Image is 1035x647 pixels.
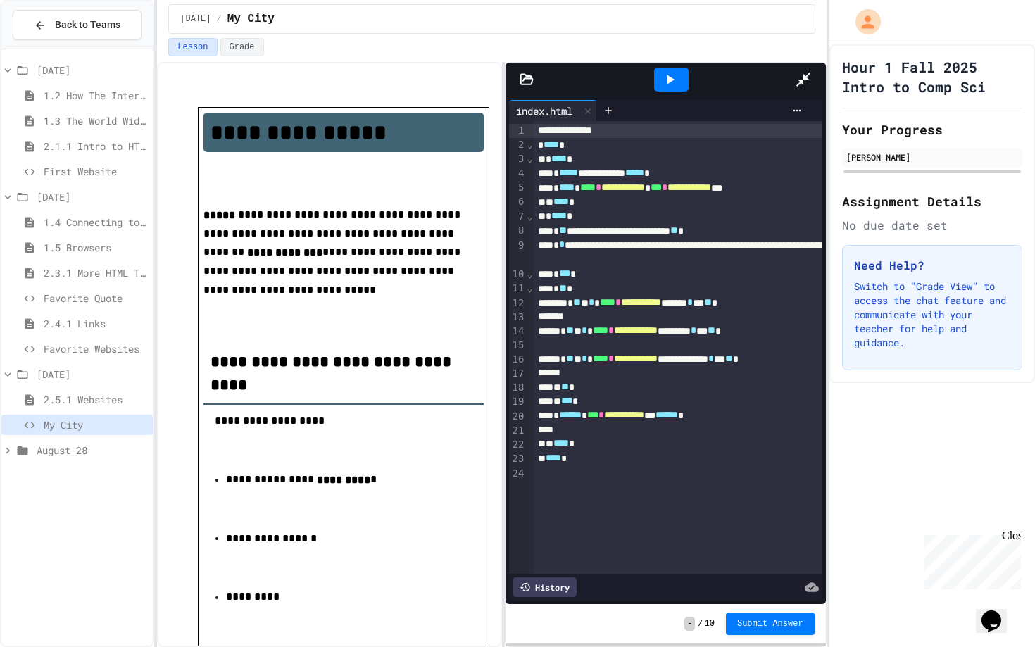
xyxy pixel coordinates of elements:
[842,217,1022,234] div: No due date set
[44,341,147,356] span: Favorite Websites
[526,282,533,294] span: Fold line
[168,38,217,56] button: Lesson
[509,395,527,409] div: 19
[509,268,527,282] div: 10
[509,410,527,424] div: 20
[509,325,527,339] div: 14
[841,6,884,38] div: My Account
[509,310,527,325] div: 13
[44,316,147,331] span: 2.4.1 Links
[526,153,533,164] span: Fold line
[509,282,527,296] div: 11
[44,291,147,306] span: Favorite Quote
[509,239,527,268] div: 9
[526,268,533,279] span: Fold line
[526,139,533,150] span: Fold line
[509,138,527,152] div: 2
[509,181,527,195] div: 5
[854,279,1010,350] p: Switch to "Grade View" to access the chat feature and communicate with your teacher for help and ...
[37,367,147,382] span: [DATE]
[37,63,147,77] span: [DATE]
[509,124,527,138] div: 1
[918,529,1021,589] iframe: chat widget
[37,443,147,458] span: August 28
[227,11,275,27] span: My City
[842,57,1022,96] h1: Hour 1 Fall 2025 Intro to Comp Sci
[846,151,1018,163] div: [PERSON_NAME]
[44,392,147,407] span: 2.5.1 Websites
[55,18,120,32] span: Back to Teams
[705,618,715,629] span: 10
[737,618,803,629] span: Submit Answer
[509,438,527,452] div: 22
[44,164,147,179] span: First Website
[509,467,527,481] div: 24
[509,381,527,395] div: 18
[509,210,527,224] div: 7
[220,38,264,56] button: Grade
[44,139,147,153] span: 2.1.1 Intro to HTML
[509,424,527,438] div: 21
[509,296,527,310] div: 12
[976,591,1021,633] iframe: chat widget
[44,88,147,103] span: 1.2 How The Internet Works
[509,195,527,209] div: 6
[6,6,97,89] div: Chat with us now!Close
[44,113,147,128] span: 1.3 The World Wide Web
[509,367,527,381] div: 17
[526,211,533,222] span: Fold line
[509,353,527,367] div: 16
[37,189,147,204] span: [DATE]
[509,167,527,181] div: 4
[509,339,527,353] div: 15
[854,257,1010,274] h3: Need Help?
[842,120,1022,139] h2: Your Progress
[684,617,695,631] span: -
[13,10,142,40] button: Back to Teams
[509,100,597,121] div: index.html
[509,103,579,118] div: index.html
[44,417,147,432] span: My City
[698,618,703,629] span: /
[842,191,1022,211] h2: Assignment Details
[509,224,527,238] div: 8
[180,13,211,25] span: [DATE]
[509,152,527,166] div: 3
[217,13,222,25] span: /
[726,613,815,635] button: Submit Answer
[44,215,147,230] span: 1.4 Connecting to a Website
[44,240,147,255] span: 1.5 Browsers
[509,452,527,466] div: 23
[513,577,577,597] div: History
[44,265,147,280] span: 2.3.1 More HTML Tags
